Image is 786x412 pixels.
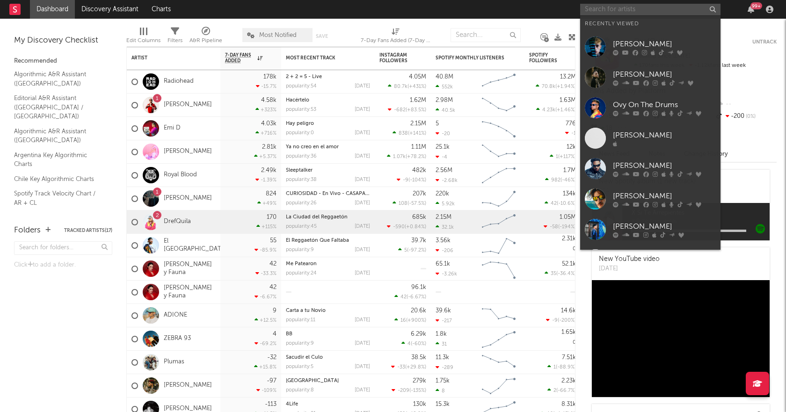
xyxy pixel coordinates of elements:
div: [DATE] [355,364,370,369]
span: 1 [553,365,556,370]
div: +49 % [257,200,277,206]
span: +117 % [560,154,575,159]
span: 2 [553,388,556,393]
span: -10.6 % [558,201,575,206]
a: La Ciudad del Reggaetón [286,215,348,220]
div: [DATE] [355,247,370,253]
div: popularity: 9 [286,247,314,253]
div: -109 % [256,387,277,393]
span: -6.67 % [408,295,425,300]
a: [PERSON_NAME] [580,214,720,245]
div: 1.65k [561,329,576,335]
span: -200 % [559,318,575,323]
div: ( ) [388,107,426,113]
a: CURIOSIDAD - En Vivo - CASAPARLANTE [286,191,385,196]
span: +1.46 % [557,108,575,113]
div: La Ciudad del Reggaetón [286,215,370,220]
a: Hacértelo [286,98,309,103]
a: ADIONE [164,311,187,319]
svg: Chart title [478,140,520,164]
div: -4 [436,154,447,160]
div: Most Recent Track [286,55,356,61]
div: 1.62M [410,97,426,103]
span: -36.4 % [558,271,575,276]
span: 0 % [744,114,756,119]
span: 1 [556,154,558,159]
div: -113 [265,401,277,407]
div: 4.05M [409,74,426,80]
button: Save [316,34,328,39]
div: Ovy On The Drums [613,99,716,110]
span: +0.84 % [406,224,425,230]
div: Recently Viewed [585,18,716,29]
svg: Chart title [478,70,520,94]
span: +431 % [409,84,425,89]
span: 70.8k [542,84,555,89]
span: 42 [551,201,557,206]
input: Search for folders... [14,241,112,255]
div: 279k [413,378,426,384]
a: Argentina Key Algorithmic Charts [14,150,103,169]
span: 982 [551,178,560,183]
div: 2.49k [261,167,277,173]
span: -135 % [411,388,425,393]
div: popularity: 53 [286,107,316,112]
div: El Reggaetón Que Faltaba [286,238,370,243]
div: 1.05M [560,214,576,220]
div: Filters [167,23,182,51]
div: -97 [267,378,277,384]
span: +78.2 % [407,154,425,159]
div: -2.68k [436,177,458,183]
div: Sacudir el Culo [286,355,370,360]
div: [DATE] [355,130,370,136]
a: Algorithmic A&R Assistant ([GEOGRAPHIC_DATA]) [14,126,103,145]
a: El [GEOGRAPHIC_DATA] [164,238,227,253]
div: ( ) [394,317,426,323]
div: ( ) [394,294,426,300]
div: ( ) [547,364,576,370]
div: ( ) [545,270,576,276]
div: 4 [273,331,277,337]
a: Editorial A&R Assistant ([GEOGRAPHIC_DATA] / [GEOGRAPHIC_DATA]) [14,93,103,122]
div: 32.1k [436,224,454,230]
span: 7-Day Fans Added [225,52,255,64]
span: 5 [404,248,407,253]
svg: Chart title [478,210,520,234]
a: [PERSON_NAME] y Fauna [164,284,216,300]
span: -104 % [410,178,425,183]
div: ( ) [536,83,576,89]
span: Most Notified [259,32,297,38]
a: [PERSON_NAME] [580,32,720,62]
svg: Chart title [478,94,520,117]
div: popularity: 11 [286,318,315,323]
div: Artist [131,55,202,61]
div: 39.7k [411,238,426,244]
span: 42 [400,295,407,300]
div: popularity: 24 [286,271,317,276]
div: Hacértelo [286,98,370,103]
span: -46 % [562,178,575,183]
div: -3.26k [436,271,457,277]
div: 1.11M [411,144,426,150]
div: ( ) [397,177,426,183]
a: Ya no creo en el amor [286,145,339,150]
div: 9 [273,308,277,314]
svg: Chart title [478,164,520,187]
button: 99+ [748,6,754,13]
span: -57.5 % [409,201,425,206]
a: 4Life [286,402,298,407]
div: 824 [266,191,277,197]
span: -590 [393,224,405,230]
div: ( ) [392,387,426,393]
div: Spotify Monthly Listeners [436,55,506,61]
a: El Reggaetón Que Faltaba [286,238,349,243]
a: Sacudir el Culo [286,355,323,360]
a: BB [286,332,292,337]
div: -15.7 % [256,83,277,89]
div: [DATE] [355,201,370,206]
a: Royal Blood [164,171,197,179]
div: +15.8 % [254,364,277,370]
a: [PERSON_NAME] [164,148,212,156]
div: 11.3k [436,354,449,361]
svg: Chart title [478,234,520,257]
